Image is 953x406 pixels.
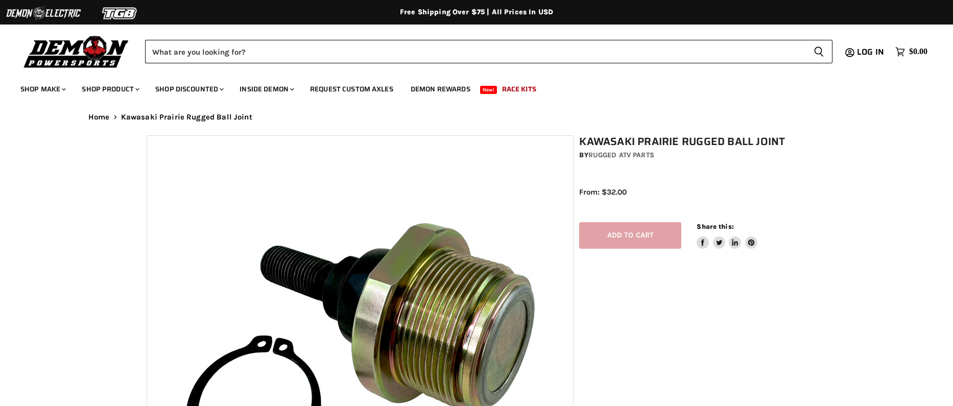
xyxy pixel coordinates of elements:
[68,8,885,17] div: Free Shipping Over $75 | All Prices In USD
[302,79,401,100] a: Request Custom Axles
[88,113,110,122] a: Home
[145,40,832,63] form: Product
[82,4,158,23] img: TGB Logo 2
[20,33,132,69] img: Demon Powersports
[909,47,927,57] span: $0.00
[13,79,72,100] a: Shop Make
[74,79,146,100] a: Shop Product
[579,150,812,161] div: by
[403,79,478,100] a: Demon Rewards
[579,135,812,148] h1: Kawasaki Prairie Rugged Ball Joint
[145,40,805,63] input: Search
[579,187,627,197] span: From: $32.00
[890,44,933,59] a: $0.00
[5,4,82,23] img: Demon Electric Logo 2
[697,222,757,249] aside: Share this:
[121,113,252,122] span: Kawasaki Prairie Rugged Ball Joint
[68,113,885,122] nav: Breadcrumbs
[494,79,544,100] a: Race Kits
[480,86,497,94] span: New!
[857,45,884,58] span: Log in
[852,47,890,57] a: Log in
[805,40,832,63] button: Search
[148,79,230,100] a: Shop Discounted
[232,79,300,100] a: Inside Demon
[13,75,925,100] ul: Main menu
[588,151,654,159] a: Rugged ATV Parts
[697,223,733,230] span: Share this:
